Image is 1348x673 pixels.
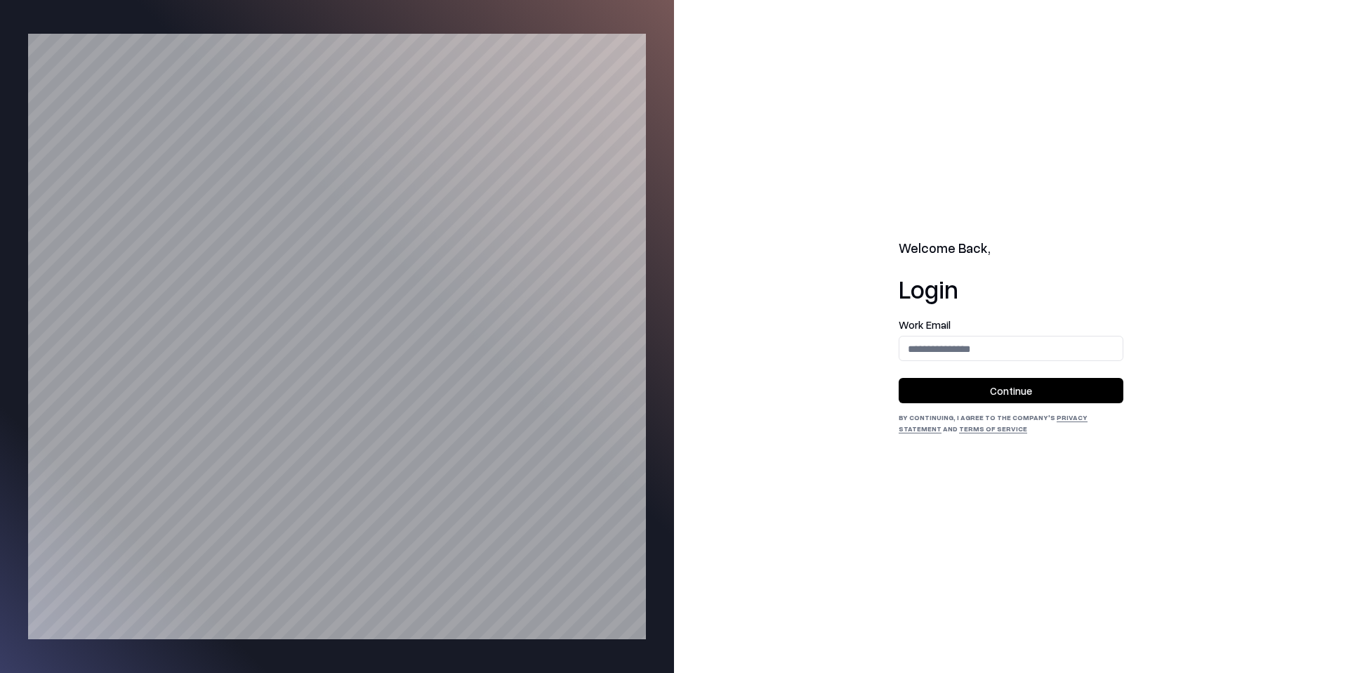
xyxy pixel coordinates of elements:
button: Continue [899,378,1123,403]
h2: Welcome Back, [899,239,1123,259]
a: Terms of Service [959,424,1027,433]
h1: Login [899,275,1123,303]
label: Work Email [899,320,1123,330]
div: By continuing, I agree to the Company's and [899,412,1123,434]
